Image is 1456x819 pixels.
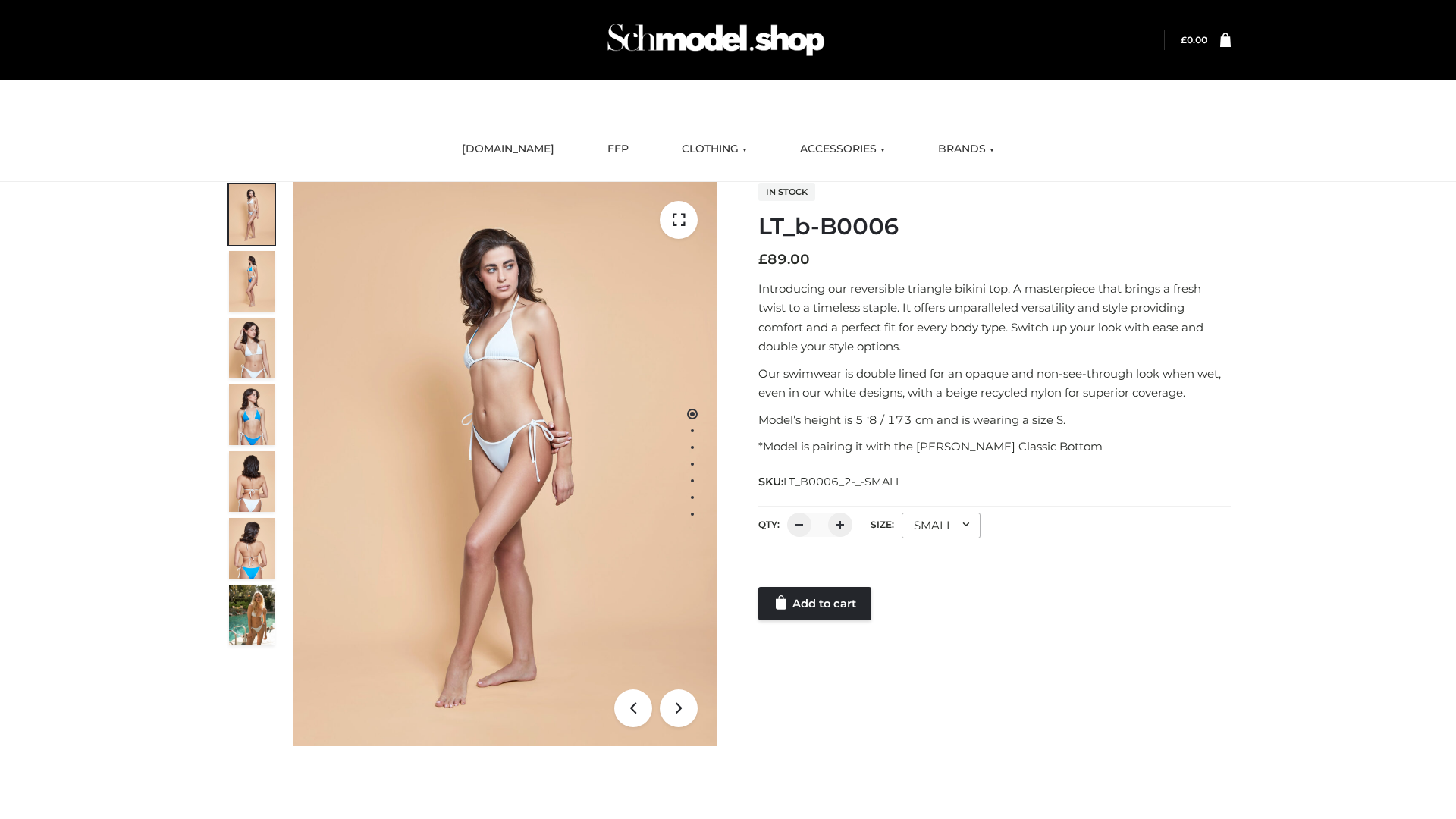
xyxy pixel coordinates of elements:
[758,279,1231,356] p: Introducing our reversible triangle bikini top. A masterpiece that brings a fresh twist to a time...
[758,410,1231,430] p: Model’s height is 5 ‘8 / 173 cm and is wearing a size S.
[1181,34,1187,45] span: £
[229,251,275,312] img: ArielClassicBikiniTop_CloudNine_AzureSky_OW114ECO_2-scaled.jpg
[602,10,830,70] img: Schmodel Admin 964
[783,475,902,488] span: LT_B0006_2-_-SMALL
[229,451,275,512] img: ArielClassicBikiniTop_CloudNine_AzureSky_OW114ECO_7-scaled.jpg
[927,133,1006,166] a: BRANDS
[871,519,894,530] label: Size:
[758,519,780,530] label: QTY:
[229,384,275,445] img: ArielClassicBikiniTop_CloudNine_AzureSky_OW114ECO_4-scaled.jpg
[596,133,640,166] a: FFP
[293,182,717,746] img: ArielClassicBikiniTop_CloudNine_AzureSky_OW114ECO_1
[229,318,275,378] img: ArielClassicBikiniTop_CloudNine_AzureSky_OW114ECO_3-scaled.jpg
[758,587,871,620] a: Add to cart
[789,133,896,166] a: ACCESSORIES
[1181,34,1207,45] bdi: 0.00
[758,251,810,268] bdi: 89.00
[670,133,758,166] a: CLOTHING
[758,183,815,201] span: In stock
[758,364,1231,403] p: Our swimwear is double lined for an opaque and non-see-through look when wet, even in our white d...
[450,133,566,166] a: [DOMAIN_NAME]
[902,513,981,538] div: SMALL
[758,213,1231,240] h1: LT_b-B0006
[1181,34,1207,45] a: £0.00
[758,472,903,491] span: SKU:
[229,184,275,245] img: ArielClassicBikiniTop_CloudNine_AzureSky_OW114ECO_1-scaled.jpg
[229,585,275,645] img: Arieltop_CloudNine_AzureSky2.jpg
[758,251,767,268] span: £
[758,437,1231,457] p: *Model is pairing it with the [PERSON_NAME] Classic Bottom
[229,518,275,579] img: ArielClassicBikiniTop_CloudNine_AzureSky_OW114ECO_8-scaled.jpg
